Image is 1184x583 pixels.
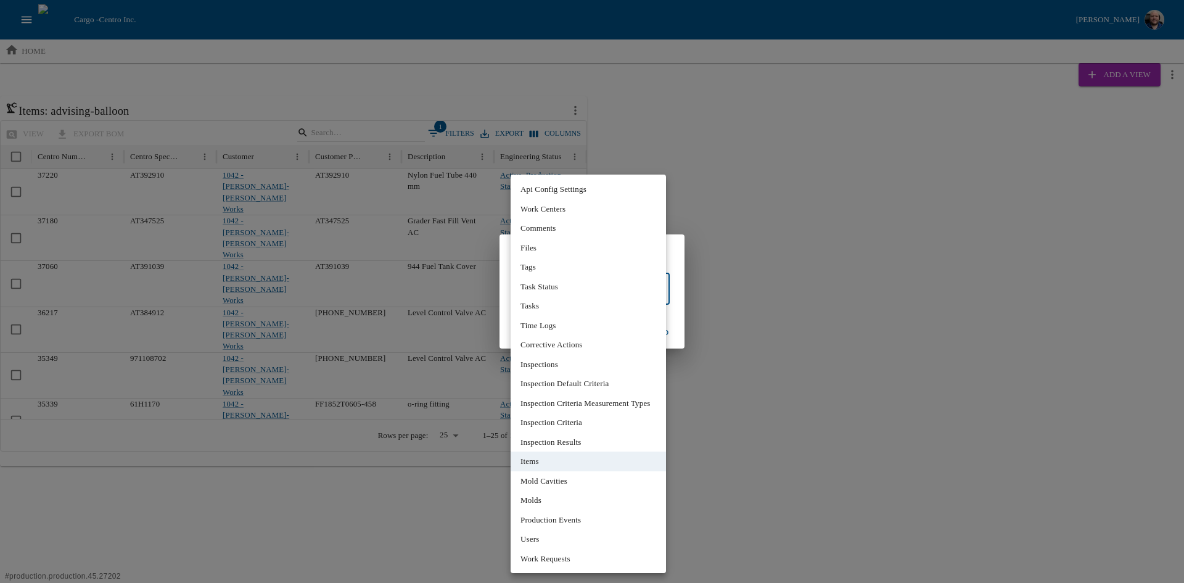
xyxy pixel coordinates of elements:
li: Inspection Criteria [511,413,666,432]
li: Inspections [511,355,666,374]
li: Work Requests [511,549,666,569]
li: Tags [511,257,666,277]
li: Inspection Results [511,432,666,452]
li: Work Centers [511,199,666,219]
li: Inspection Criteria Measurement Types [511,394,666,413]
li: Production Events [511,510,666,530]
li: Api Config Settings [511,180,666,199]
li: Users [511,529,666,549]
li: Corrective Actions [511,335,666,355]
li: Tasks [511,296,666,316]
li: Time Logs [511,316,666,336]
li: Comments [511,218,666,238]
li: Mold Cavities [511,471,666,491]
li: Files [511,238,666,258]
li: Items [511,452,666,471]
li: Task Status [511,277,666,297]
li: Inspection Default Criteria [511,374,666,394]
li: Molds [511,490,666,510]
